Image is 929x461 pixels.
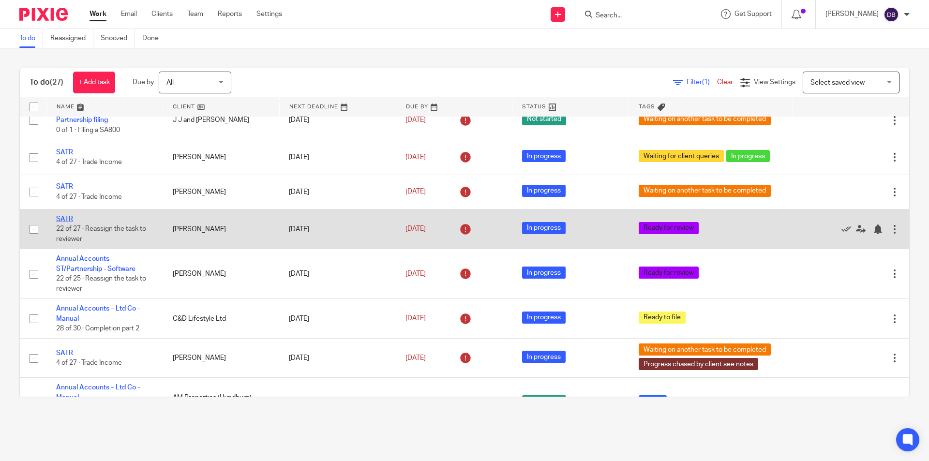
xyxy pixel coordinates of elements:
[56,305,140,322] a: Annual Accounts – Ltd Co - Manual
[405,315,426,322] span: [DATE]
[163,100,280,140] td: J J and [PERSON_NAME]
[56,350,73,357] a: SATR
[56,255,135,272] a: Annual Accounts – ST/Partnership - Software
[841,224,856,234] a: Mark as done
[163,299,280,339] td: C&D Lifestyle Ltd
[133,77,154,87] p: Due by
[522,113,566,125] span: Not started
[825,9,879,19] p: [PERSON_NAME]
[19,8,68,21] img: Pixie
[522,312,566,324] span: In progress
[639,150,724,162] span: Waiting for client queries
[166,79,174,86] span: All
[56,275,146,292] span: 22 of 25 · Reassign the task to reviewer
[405,226,426,233] span: [DATE]
[595,12,682,20] input: Search
[522,267,566,279] span: In progress
[279,209,396,249] td: [DATE]
[405,117,426,123] span: [DATE]
[218,9,242,19] a: Reports
[687,79,717,86] span: Filter
[522,150,566,162] span: In progress
[639,222,699,234] span: Ready for review
[163,339,280,378] td: [PERSON_NAME]
[522,185,566,197] span: In progress
[884,7,899,22] img: svg%3E
[187,9,203,19] a: Team
[163,175,280,209] td: [PERSON_NAME]
[754,79,795,86] span: View Settings
[279,299,396,339] td: [DATE]
[56,193,122,200] span: 4 of 27 · Trade Income
[56,360,122,367] span: 4 of 27 · Trade Income
[279,339,396,378] td: [DATE]
[810,79,865,86] span: Select saved view
[50,78,63,86] span: (27)
[639,395,667,407] span: Job in
[405,355,426,361] span: [DATE]
[522,351,566,363] span: In progress
[639,104,655,109] span: Tags
[142,29,166,48] a: Done
[101,29,135,48] a: Snoozed
[279,249,396,299] td: [DATE]
[163,378,280,428] td: AM Properties (Hyndburn) Limited
[56,226,146,243] span: 22 of 27 · Reassign the task to reviewer
[639,358,758,370] span: Progress chased by client see notes
[163,249,280,299] td: [PERSON_NAME]
[163,209,280,249] td: [PERSON_NAME]
[405,270,426,277] span: [DATE]
[73,72,115,93] a: + Add task
[90,9,106,19] a: Work
[56,216,73,223] a: SATR
[19,29,43,48] a: To do
[56,384,140,401] a: Annual Accounts – Ltd Co - Manual
[702,79,710,86] span: (1)
[522,222,566,234] span: In progress
[726,150,770,162] span: In progress
[522,395,566,407] span: Not started
[56,149,73,156] a: SATR
[734,11,772,17] span: Get Support
[717,79,733,86] a: Clear
[121,9,137,19] a: Email
[639,343,771,356] span: Waiting on another task to be completed
[279,100,396,140] td: [DATE]
[405,189,426,195] span: [DATE]
[279,175,396,209] td: [DATE]
[50,29,93,48] a: Reassigned
[279,140,396,175] td: [DATE]
[405,154,426,161] span: [DATE]
[56,127,120,134] span: 0 of 1 · Filing a SA800
[639,267,699,279] span: Ready for review
[256,9,282,19] a: Settings
[163,140,280,175] td: [PERSON_NAME]
[30,77,63,88] h1: To do
[639,113,771,125] span: Waiting on another task to be completed
[279,378,396,428] td: [DATE]
[56,183,73,190] a: SATR
[56,159,122,165] span: 4 of 27 · Trade Income
[151,9,173,19] a: Clients
[56,325,139,332] span: 28 of 30 · Completion part 2
[639,185,771,197] span: Waiting on another task to be completed
[639,312,686,324] span: Ready to file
